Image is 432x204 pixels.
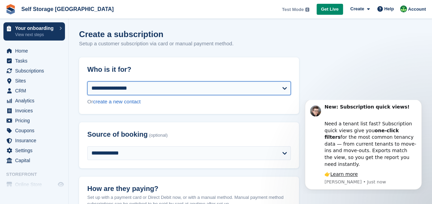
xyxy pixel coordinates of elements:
[3,126,65,135] a: menu
[57,180,65,189] a: Preview store
[384,5,394,12] span: Help
[15,66,56,76] span: Subscriptions
[3,86,65,95] a: menu
[19,3,117,15] a: Self Storage [GEOGRAPHIC_DATA]
[3,180,65,189] a: menu
[15,46,56,56] span: Home
[400,5,407,12] img: Mackenzie Wells
[15,136,56,145] span: Insurance
[3,56,65,66] a: menu
[3,136,65,145] a: menu
[6,171,68,178] span: Storefront
[93,99,141,104] a: create a new contact
[282,6,303,13] span: Test Mode
[350,5,364,12] span: Create
[79,40,233,48] p: Setup a customer subscription via card or manual payment method.
[30,4,115,10] b: New: Subscription quick views!
[3,66,65,76] a: menu
[15,106,56,115] span: Invoices
[3,76,65,86] a: menu
[15,56,56,66] span: Tasks
[295,100,432,194] iframe: Intercom notifications message
[15,86,56,95] span: CRM
[87,131,148,138] span: Source of booking
[15,32,56,38] p: View next steps
[3,46,65,56] a: menu
[408,6,426,13] span: Account
[15,96,56,105] span: Analytics
[79,30,163,39] h1: Create a subscription
[321,6,339,13] span: Get Live
[15,146,56,155] span: Settings
[15,116,56,125] span: Pricing
[149,133,168,138] span: (optional)
[5,4,16,14] img: stora-icon-8386f47178a22dfd0bd8f6a31ec36ba5ce8667c1dd55bd0f319d3a0aa187defe.svg
[3,156,65,165] a: menu
[3,146,65,155] a: menu
[30,4,122,78] div: Message content
[87,98,291,106] div: Or
[87,185,291,193] h2: How are they paying?
[30,79,122,85] p: Message from Steven, sent Just now
[15,76,56,86] span: Sites
[15,126,56,135] span: Coupons
[3,22,65,41] a: Your onboarding View next steps
[36,71,63,77] a: Learn more
[30,14,122,68] div: Need a tenant list fast? Subscription quick views give you for the most common tenancy data — fro...
[87,66,291,73] h2: Who is it for?
[3,96,65,105] a: menu
[15,5,26,16] img: Profile image for Steven
[30,71,122,78] div: 👉
[15,26,56,31] p: Your onboarding
[15,156,56,165] span: Capital
[317,4,343,15] a: Get Live
[3,116,65,125] a: menu
[305,8,309,12] img: icon-info-grey-7440780725fd019a000dd9b08b2336e03edf1995a4989e88bcd33f0948082b44.svg
[3,106,65,115] a: menu
[15,180,56,189] span: Online Store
